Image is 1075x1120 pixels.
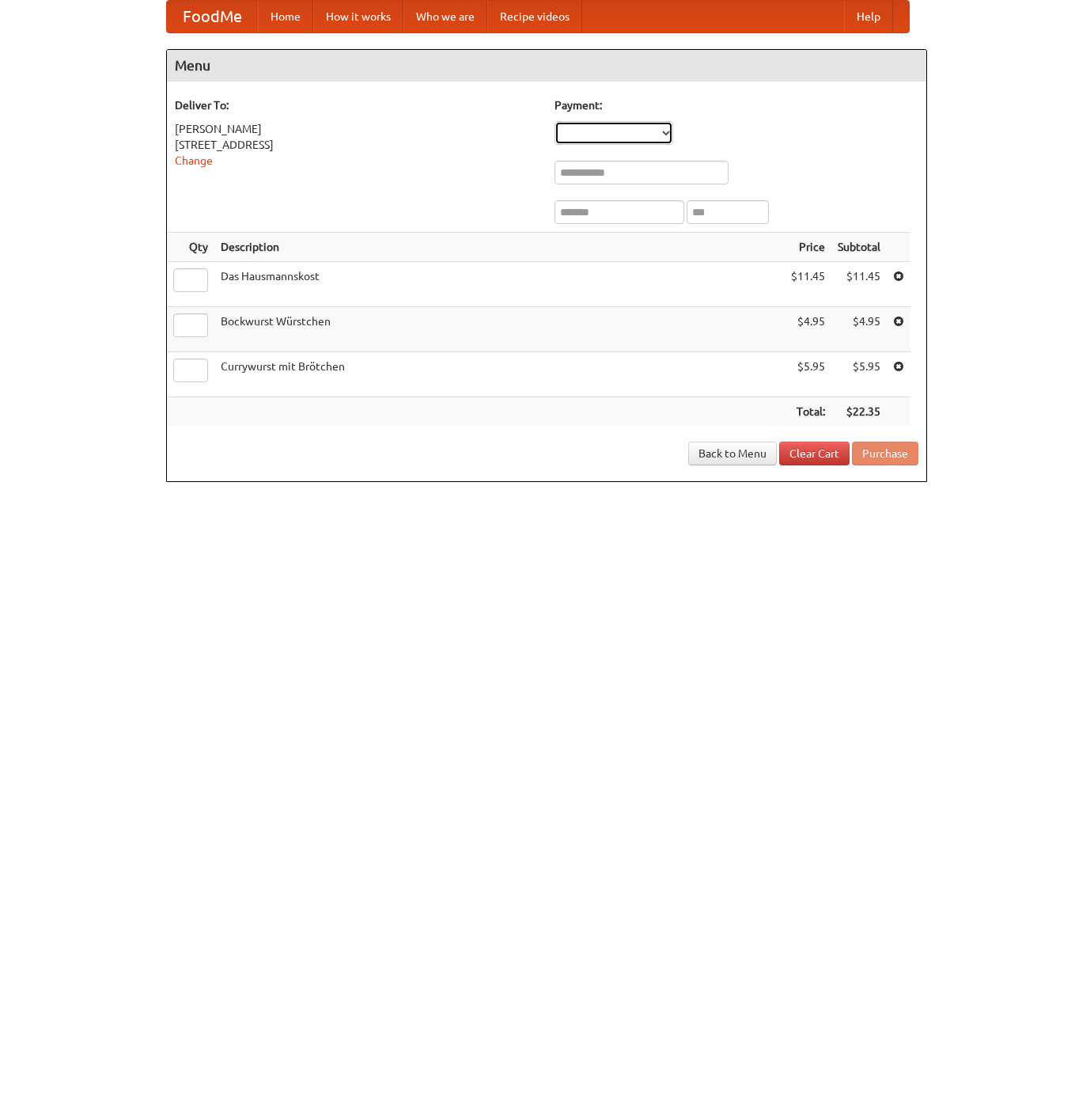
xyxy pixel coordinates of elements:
[844,1,893,32] a: Help
[831,352,887,397] td: $5.95
[831,233,887,262] th: Subtotal
[167,1,258,32] a: FoodMe
[214,307,785,352] td: Bockwurst Würstchen
[175,97,539,113] h5: Deliver To:
[831,397,887,427] th: $22.35
[785,307,831,352] td: $4.95
[214,233,785,262] th: Description
[175,137,539,153] div: [STREET_ADDRESS]
[313,1,403,32] a: How it works
[167,50,926,82] h4: Menu
[175,121,539,137] div: [PERSON_NAME]
[831,307,887,352] td: $4.95
[785,233,831,262] th: Price
[555,97,918,113] h5: Payment:
[175,154,213,167] a: Change
[831,262,887,307] td: $11.45
[214,352,785,397] td: Currywurst mit Brötchen
[852,442,918,465] button: Purchase
[785,352,831,397] td: $5.95
[403,1,487,32] a: Who we are
[487,1,582,32] a: Recipe videos
[688,442,777,465] a: Back to Menu
[258,1,313,32] a: Home
[785,262,831,307] td: $11.45
[785,397,831,427] th: Total:
[167,233,214,262] th: Qty
[214,262,785,307] td: Das Hausmannskost
[779,442,850,465] a: Clear Cart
